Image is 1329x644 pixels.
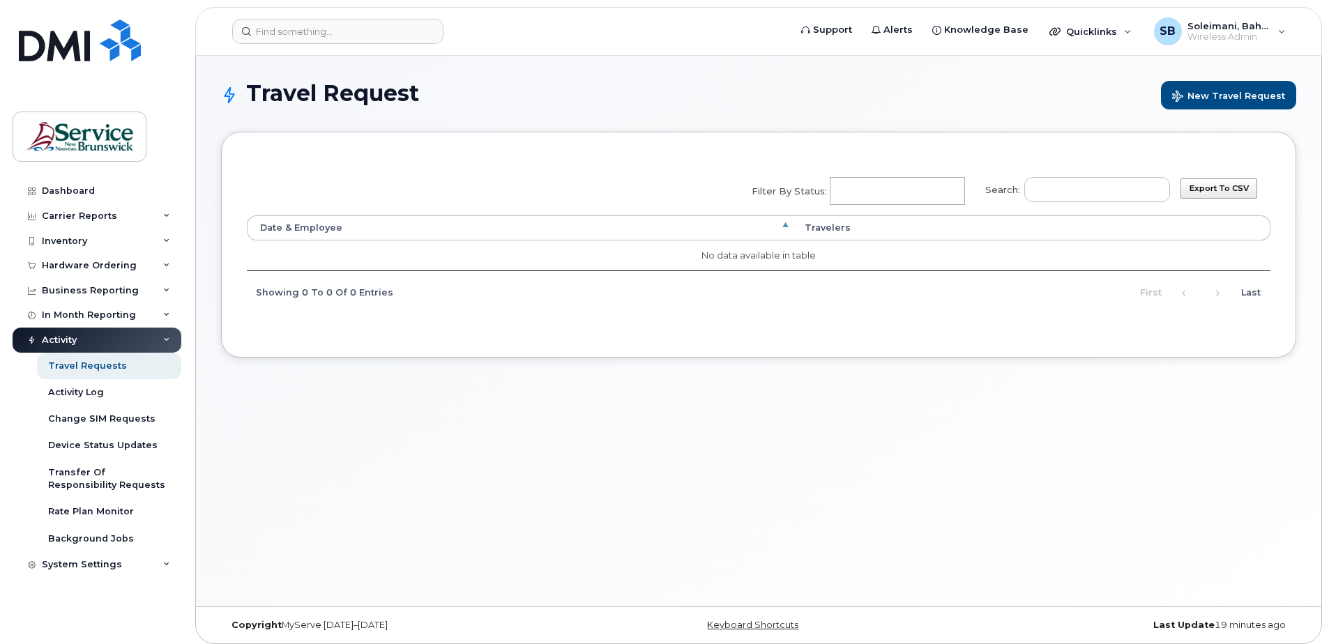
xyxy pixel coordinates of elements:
[1136,215,1270,240] th: : activate to sort column ascending
[221,620,579,631] div: MyServe [DATE]–[DATE]
[707,620,798,630] a: Keyboard Shortcuts
[247,240,1270,270] td: No data available in table
[221,81,1296,109] h1: Travel Request
[247,215,792,240] th: Date &amp; Employee: activate to sort column descending
[830,178,961,204] input: Filter by Status:
[1153,620,1215,630] strong: Last Update
[976,168,1170,207] label: Search:
[1240,282,1261,303] a: Last
[938,620,1296,631] div: 19 minutes ago
[231,620,282,630] strong: Copyright
[1207,282,1228,303] a: Next
[247,280,393,304] div: Showing 0 to 0 of 0 entries
[1172,91,1285,104] span: New Travel Request
[792,215,1136,240] th: Travelers: activate to sort column ascending
[1024,177,1170,202] input: Search:
[1161,81,1296,109] button: New Travel Request
[1190,183,1249,193] span: Export to CSV
[752,185,827,198] span: Filter by Status:
[1140,282,1161,303] a: First
[1174,282,1194,303] a: Previous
